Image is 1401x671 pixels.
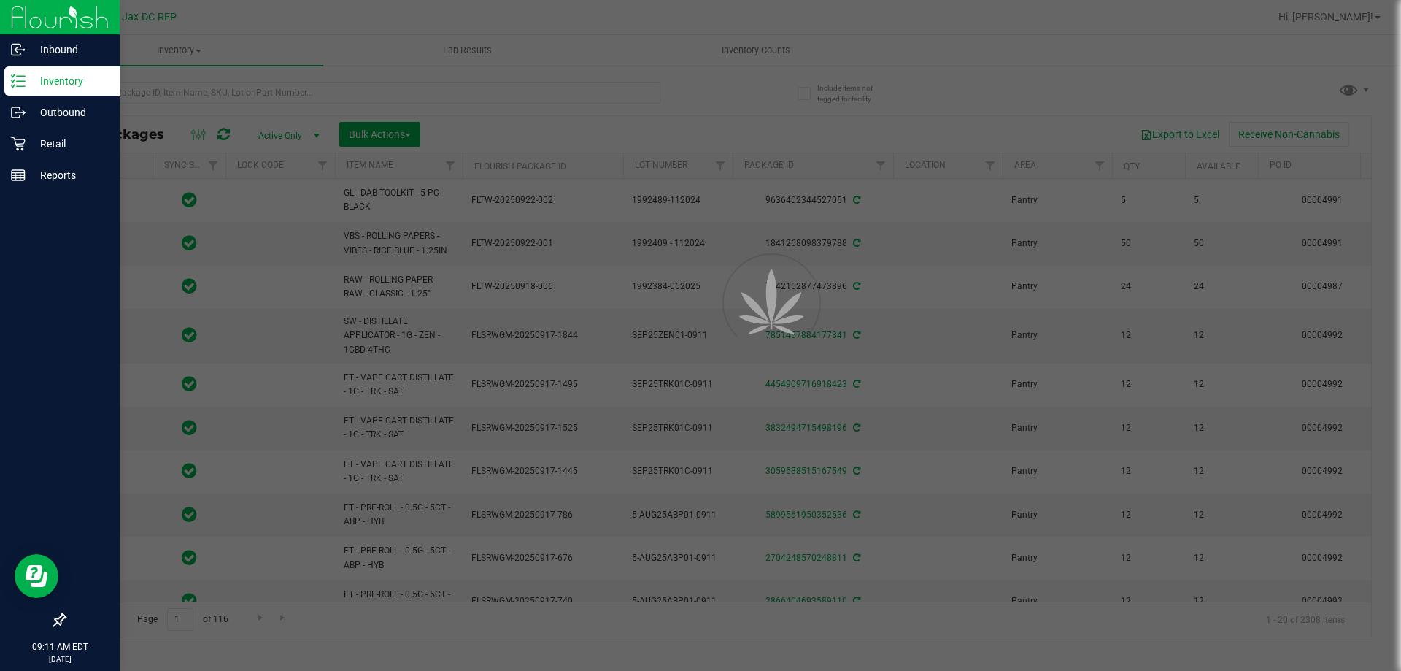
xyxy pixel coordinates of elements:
iframe: Resource center [15,554,58,598]
p: Outbound [26,104,113,121]
inline-svg: Reports [11,168,26,183]
inline-svg: Inventory [11,74,26,88]
p: Inventory [26,72,113,90]
p: Reports [26,166,113,184]
p: Inbound [26,41,113,58]
inline-svg: Retail [11,137,26,151]
p: 09:11 AM EDT [7,640,113,653]
p: Retail [26,135,113,153]
inline-svg: Outbound [11,105,26,120]
p: [DATE] [7,653,113,664]
inline-svg: Inbound [11,42,26,57]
